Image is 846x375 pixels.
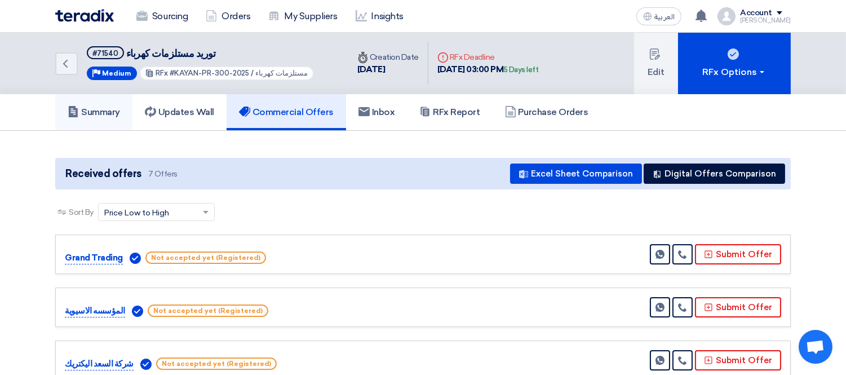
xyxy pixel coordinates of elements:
div: Open chat [799,330,832,364]
img: Teradix logo [55,9,114,22]
div: 5 Days left [504,64,539,76]
a: Summary [55,94,132,130]
h5: Purchase Orders [505,107,588,118]
span: Received offers [65,166,141,182]
div: [DATE] [357,63,419,76]
p: شركة السعد اليكتريك [65,358,134,371]
span: Price Low to High [104,207,169,219]
a: Insights [347,4,413,29]
span: العربية [654,13,675,21]
button: Excel Sheet Comparison [510,164,642,184]
button: Digital Offers Comparison [644,164,785,184]
h5: توريد مستلزمات كهرباء [87,46,314,60]
span: توريد مستلزمات كهرباء [126,47,216,60]
p: المؤسسه الاسيوية [65,305,125,318]
button: Submit Offer [695,297,781,317]
a: Purchase Orders [493,94,601,130]
span: 7 Offers [148,169,178,179]
div: [DATE] 03:00 PM [437,63,539,76]
a: Inbox [346,94,408,130]
img: Verified Account [130,253,141,264]
h5: Inbox [358,107,395,118]
a: My Suppliers [259,4,346,29]
img: Verified Account [132,306,143,317]
p: Grand Trading [65,252,123,265]
img: profile_test.png [717,7,736,25]
button: RFx Options [678,33,791,94]
span: Sort By [69,206,94,218]
a: Updates Wall [132,94,227,130]
span: #KAYAN-PR-300-2025 / مستلزمات كهرباء [170,69,308,77]
span: Not accepted yet (Registered) [148,305,268,317]
button: Edit [634,33,678,94]
button: Submit Offer [695,350,781,370]
button: Submit Offer [695,244,781,264]
h5: Commercial Offers [239,107,334,118]
h5: Summary [68,107,120,118]
a: Sourcing [127,4,197,29]
a: Orders [197,4,259,29]
span: Not accepted yet (Registered) [156,358,277,370]
a: RFx Report [407,94,492,130]
h5: RFx Report [419,107,480,118]
span: RFx [156,69,168,77]
div: Creation Date [357,51,419,63]
div: Account [740,8,772,18]
div: RFx Deadline [437,51,539,63]
a: Commercial Offers [227,94,346,130]
div: RFx Options [703,65,767,79]
div: #71540 [92,50,118,57]
img: Verified Account [140,359,152,370]
span: Not accepted yet (Registered) [145,252,266,264]
button: العربية [636,7,681,25]
div: [PERSON_NAME] [740,17,791,24]
h5: Updates Wall [145,107,214,118]
span: Medium [102,69,131,77]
